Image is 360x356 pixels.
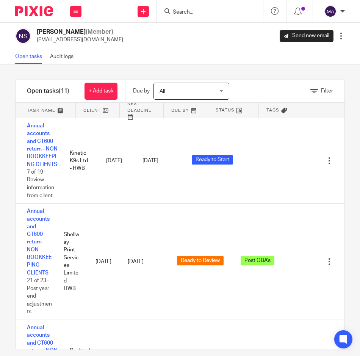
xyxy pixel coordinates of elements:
[50,49,77,64] a: Audit logs
[216,107,235,113] span: Status
[88,254,120,269] div: [DATE]
[27,169,54,198] span: 7 of 19 · Review information from client
[85,83,117,100] a: + Add task
[321,88,333,94] span: Filter
[15,6,53,16] img: Pixie
[280,30,333,42] a: Send new email
[192,155,233,165] span: Ready to Start
[37,36,123,44] p: [EMAIL_ADDRESS][DOMAIN_NAME]
[62,146,99,176] div: Kinetic K9s Ltd - HWB
[27,278,52,314] span: 21 of 23 · Post year end adjustments
[160,89,165,94] span: All
[128,259,144,264] span: [DATE]
[15,49,46,64] a: Open tasks
[27,123,58,167] a: Annual accounts and CT600 return - NON BOOKKEEPING CLIENTS
[250,157,256,165] div: ---
[133,87,150,95] p: Due by
[172,9,240,16] input: Search
[324,5,337,17] img: svg%3E
[177,256,224,265] span: Ready to Review
[142,158,158,163] span: [DATE]
[241,256,274,265] span: Post OBA's
[15,28,31,44] img: svg%3E
[266,107,279,113] span: Tags
[99,153,135,168] div: [DATE]
[59,88,69,94] span: (11)
[27,87,69,95] h1: Open tasks
[86,29,113,35] span: (Member)
[56,227,88,296] div: Shellway Print Services Limited - HWB
[37,28,123,36] h2: [PERSON_NAME]
[27,209,52,276] a: Annual accounts and CT600 return - NON BOOKKEEPING CLIENTS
